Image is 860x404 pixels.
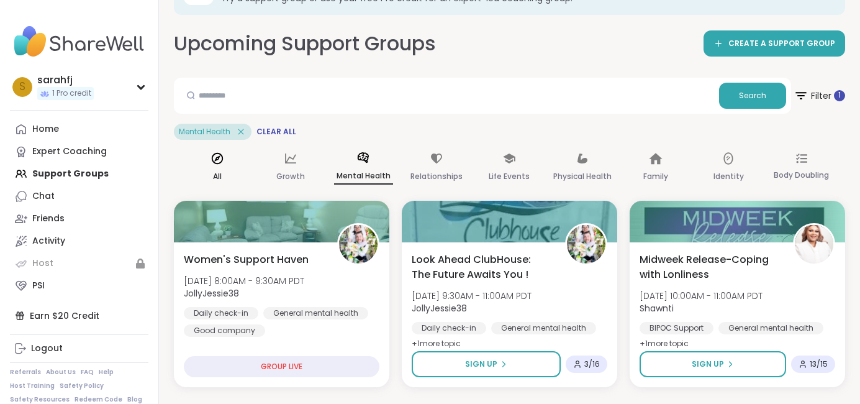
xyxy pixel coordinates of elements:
[256,127,296,137] span: Clear All
[37,73,94,87] div: sarahfj
[10,208,148,230] a: Friends
[640,322,713,334] div: BIPOC Support
[184,287,239,300] b: JollyJessie38
[32,213,65,225] div: Friends
[75,395,122,404] a: Redeem Code
[184,356,379,377] div: GROUP LIVE
[184,275,304,287] span: [DATE] 8:00AM - 9:30AM PDT
[10,382,55,390] a: Host Training
[643,169,668,184] p: Family
[213,169,222,184] p: All
[412,351,561,377] button: Sign Up
[184,307,258,319] div: Daily check-in
[276,169,305,184] p: Growth
[719,83,786,109] button: Search
[339,225,378,264] img: JollyJessie38
[32,145,107,158] div: Expert Coaching
[31,342,63,355] div: Logout
[412,302,467,314] b: JollyJessie38
[32,123,59,135] div: Home
[10,305,148,327] div: Earn $20 Credit
[640,252,779,282] span: Midweek Release-Coping with Lonliness
[81,368,94,377] a: FAQ
[794,81,845,111] span: Filter
[713,169,744,184] p: Identity
[32,190,55,203] div: Chat
[704,30,845,57] a: CREATE A SUPPORT GROUP
[52,88,91,99] span: 1 Pro credit
[412,322,486,334] div: Daily check-in
[739,90,766,101] span: Search
[838,90,841,101] span: 1
[99,368,114,377] a: Help
[718,322,823,334] div: General mental health
[412,290,532,302] span: [DATE] 9:30AM - 11:00AM PDT
[810,359,828,369] span: 13 / 15
[640,351,786,377] button: Sign Up
[46,368,76,377] a: About Us
[491,322,596,334] div: General mental health
[412,252,551,282] span: Look Ahead ClubHouse: The Future Awaits You !
[795,225,833,264] img: Shawnti
[32,280,45,292] div: PSI
[640,290,763,302] span: [DATE] 10:00AM - 11:00AM PDT
[10,230,148,252] a: Activity
[184,324,265,337] div: Good company
[567,225,605,264] img: JollyJessie38
[584,359,600,369] span: 3 / 16
[127,395,142,404] a: Blog
[10,185,148,208] a: Chat
[410,169,463,184] p: Relationships
[19,79,25,95] span: s
[692,359,724,370] span: Sign Up
[794,78,845,114] button: Filter 1
[465,359,497,370] span: Sign Up
[263,307,368,319] div: General mental health
[334,168,393,185] p: Mental Health
[10,275,148,297] a: PSI
[10,337,148,360] a: Logout
[640,302,674,314] b: Shawnti
[10,118,148,140] a: Home
[10,252,148,275] a: Host
[10,395,70,404] a: Safety Resources
[10,20,148,63] img: ShareWell Nav Logo
[10,368,41,377] a: Referrals
[32,257,53,270] div: Host
[179,127,230,137] span: Mental Health
[60,382,104,390] a: Safety Policy
[10,140,148,163] a: Expert Coaching
[774,168,829,183] p: Body Doubling
[728,39,835,49] span: CREATE A SUPPORT GROUP
[174,30,436,58] h2: Upcoming Support Groups
[184,252,309,267] span: Women's Support Haven
[32,235,65,247] div: Activity
[489,169,530,184] p: Life Events
[553,169,612,184] p: Physical Health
